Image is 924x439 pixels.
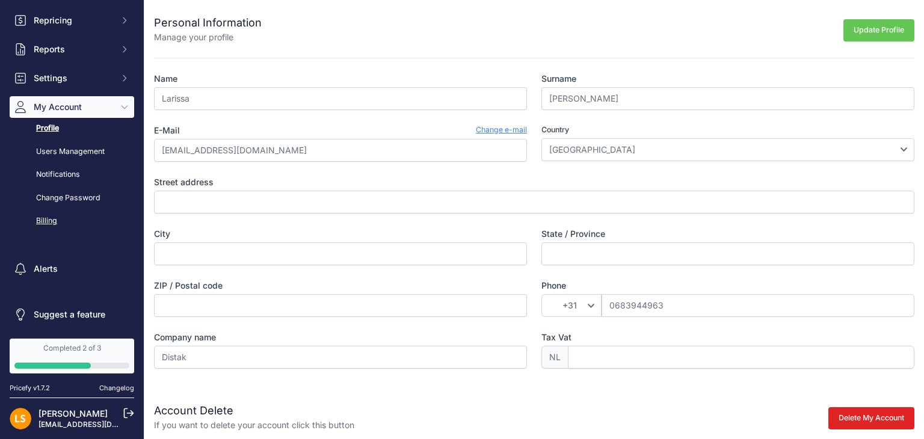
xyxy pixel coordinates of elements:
[843,19,914,41] button: Update Profile
[154,402,354,419] h2: Account Delete
[154,31,262,43] p: Manage your profile
[34,101,112,113] span: My Account
[154,228,527,240] label: City
[10,383,50,393] div: Pricefy v1.7.2
[10,96,134,118] button: My Account
[10,67,134,89] button: Settings
[154,14,262,31] h2: Personal Information
[154,176,914,188] label: Street address
[541,346,568,369] span: NL
[154,124,180,137] label: E-Mail
[10,304,134,325] a: Suggest a feature
[34,43,112,55] span: Reports
[99,384,134,392] a: Changelog
[10,164,134,185] a: Notifications
[541,228,914,240] label: State / Province
[154,280,527,292] label: ZIP / Postal code
[14,343,129,353] div: Completed 2 of 3
[541,73,914,85] label: Surname
[154,419,354,431] p: If you want to delete your account click this button
[38,420,164,429] a: [EMAIL_ADDRESS][DOMAIN_NAME]
[10,10,134,31] button: Repricing
[10,38,134,60] button: Reports
[10,118,134,139] a: Profile
[541,332,571,342] span: Tax Vat
[541,124,914,136] label: Country
[10,188,134,209] a: Change Password
[541,280,914,292] label: Phone
[34,72,112,84] span: Settings
[10,258,134,280] a: Alerts
[38,408,108,419] a: [PERSON_NAME]
[154,73,527,85] label: Name
[10,210,134,232] a: Billing
[34,14,112,26] span: Repricing
[10,339,134,373] a: Completed 2 of 3
[154,331,527,343] label: Company name
[828,407,914,429] button: Delete My Account
[476,124,527,137] a: Change e-mail
[10,141,134,162] a: Users Management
